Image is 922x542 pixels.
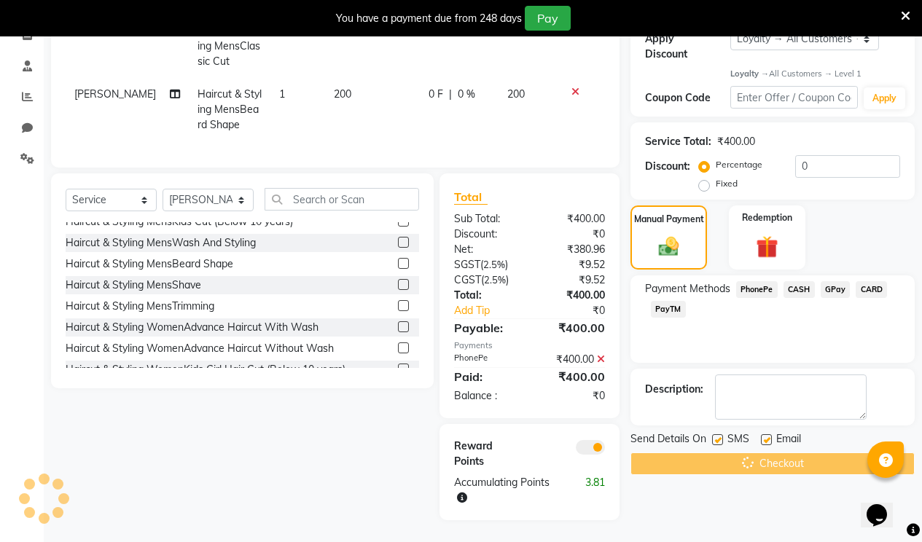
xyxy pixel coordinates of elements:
[634,213,704,226] label: Manual Payment
[529,211,616,227] div: ₹400.00
[66,278,201,293] div: Haircut & Styling MensShave
[443,272,530,288] div: ( )
[730,68,769,79] strong: Loyalty →
[336,11,522,26] div: You have a payment due from 248 days
[443,439,530,469] div: Reward Points
[749,233,785,260] img: _gift.svg
[630,431,706,449] span: Send Details On
[544,303,616,318] div: ₹0
[507,87,525,101] span: 200
[861,484,907,527] iframe: chat widget
[864,87,905,109] button: Apply
[454,189,488,205] span: Total
[716,177,738,190] label: Fixed
[66,214,293,229] div: Haircut & Styling MensKids Cut (Below 10 years)
[645,134,711,149] div: Service Total:
[573,475,616,506] div: 3.81
[784,281,815,298] span: CASH
[529,272,616,288] div: ₹9.52
[645,90,730,106] div: Coupon Code
[279,87,285,101] span: 1
[727,431,749,449] span: SMS
[443,227,530,242] div: Discount:
[730,68,900,80] div: All Customers → Level 1
[443,303,544,318] a: Add Tip
[856,281,887,298] span: CARD
[651,301,686,318] span: PayTM
[529,368,616,385] div: ₹400.00
[645,31,730,62] div: Apply Discount
[429,87,443,102] span: 0 F
[454,273,481,286] span: CGST
[443,288,530,303] div: Total:
[66,256,233,272] div: Haircut & Styling MensBeard Shape
[198,24,262,68] span: Haircut & Styling MensClassic Cut
[74,87,156,101] span: [PERSON_NAME]
[458,87,475,102] span: 0 %
[645,382,703,397] div: Description:
[443,257,530,272] div: ( )
[529,227,616,242] div: ₹0
[265,188,419,211] input: Search or Scan
[529,388,616,404] div: ₹0
[525,6,571,31] button: Pay
[443,475,573,506] div: Accumulating Points
[529,257,616,272] div: ₹9.52
[736,281,778,298] span: PhonePe
[776,431,801,449] span: Email
[66,299,214,314] div: Haircut & Styling MensTrimming
[645,159,690,174] div: Discount:
[454,339,605,352] div: Payments
[716,158,762,171] label: Percentage
[652,235,686,258] img: _cash.svg
[443,388,530,404] div: Balance :
[529,352,616,367] div: ₹400.00
[742,211,792,224] label: Redemption
[443,242,530,257] div: Net:
[334,87,351,101] span: 200
[66,341,334,356] div: Haircut & Styling WomenAdvance Haircut Without Wash
[449,87,452,102] span: |
[645,281,730,296] span: Payment Methods
[483,259,505,270] span: 2.5%
[66,320,319,335] div: Haircut & Styling WomenAdvance Haircut With Wash
[443,368,530,385] div: Paid:
[529,319,616,337] div: ₹400.00
[717,134,755,149] div: ₹400.00
[66,235,256,251] div: Haircut & Styling MensWash And Styling
[443,352,530,367] div: PhonePe
[484,274,506,286] span: 2.5%
[529,288,616,303] div: ₹400.00
[454,258,480,271] span: SGST
[821,281,851,298] span: GPay
[443,211,530,227] div: Sub Total:
[443,319,530,337] div: Payable:
[198,87,262,131] span: Haircut & Styling MensBeard Shape
[529,242,616,257] div: ₹380.96
[730,86,858,109] input: Enter Offer / Coupon Code
[66,362,345,377] div: Haircut & Styling WomenKids Girl Hair Cut (Below 10 years)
